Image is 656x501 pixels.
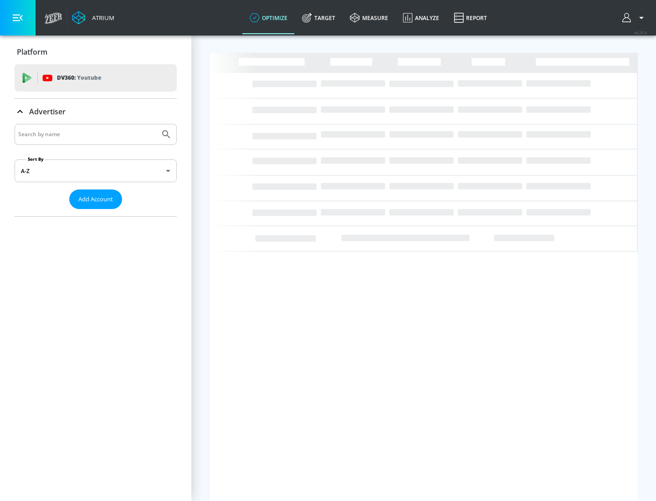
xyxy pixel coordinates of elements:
a: measure [343,1,395,34]
label: Sort By [26,156,46,162]
span: v 4.25.4 [634,30,647,35]
input: Search by name [18,128,156,140]
div: A-Z [15,159,177,182]
a: Target [295,1,343,34]
div: Advertiser [15,124,177,216]
a: optimize [242,1,295,34]
div: Advertiser [15,99,177,124]
div: Atrium [88,14,114,22]
button: Add Account [69,189,122,209]
p: Youtube [77,73,101,82]
a: Atrium [72,11,114,25]
div: DV360: Youtube [15,64,177,92]
a: Report [446,1,494,34]
div: Platform [15,39,177,65]
nav: list of Advertiser [15,209,177,216]
p: DV360: [57,73,101,83]
p: Platform [17,47,47,57]
p: Advertiser [29,107,66,117]
span: Add Account [78,194,113,204]
a: Analyze [395,1,446,34]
